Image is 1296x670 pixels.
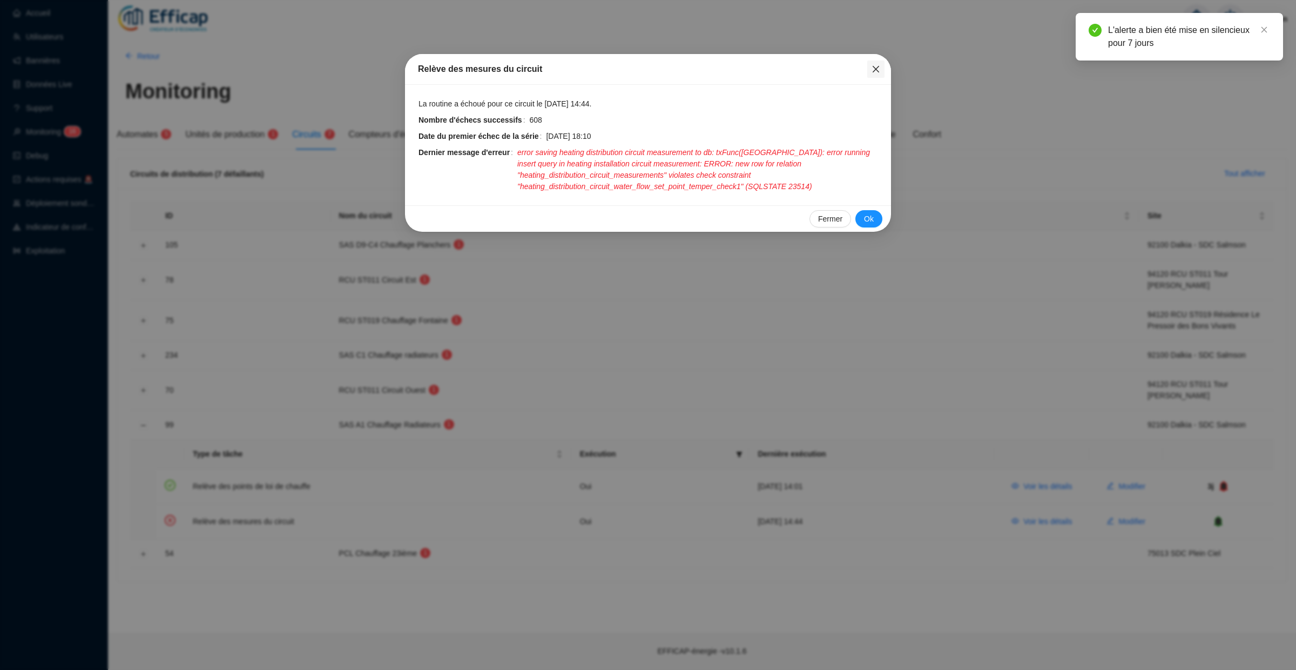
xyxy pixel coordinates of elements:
span: 608 [530,115,542,126]
span: check-circle [1089,24,1102,37]
button: Fermer [809,210,851,227]
button: Close [867,61,885,78]
span: close [872,65,880,73]
strong: Dernier message d'erreur [418,148,510,157]
span: Ok [864,213,874,225]
strong: Date du premier échec de la série [418,132,539,140]
button: Ok [855,210,882,227]
span: [DATE] 18:10 [546,131,591,142]
span: Fermer [818,213,842,225]
span: La routine a échoué pour ce circuit le [DATE] 14:44. [418,98,591,110]
span: Fermer [867,65,885,73]
span: close [1260,26,1268,33]
a: Close [1258,24,1270,36]
div: L'alerte a bien été mise en silencieux pour 7 jours [1108,24,1270,50]
strong: Nombre d'échecs successifs [418,116,522,124]
div: Relève des mesures du circuit [418,63,878,76]
span: error saving heating distribution circuit measurement to db: txFunc([GEOGRAPHIC_DATA]): error run... [517,147,878,192]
